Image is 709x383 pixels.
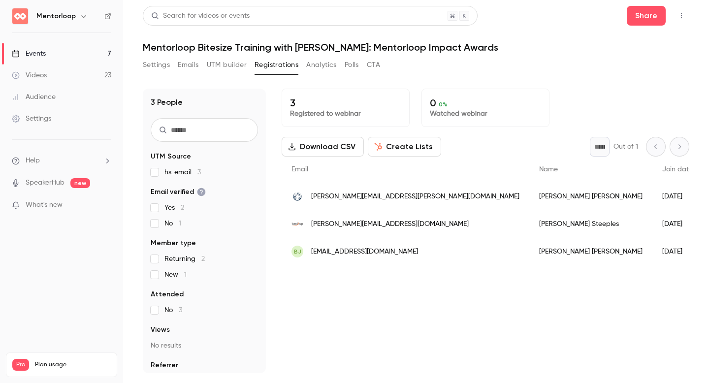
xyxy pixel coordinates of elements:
[12,8,28,24] img: Mentorloop
[151,289,184,299] span: Attended
[164,305,182,315] span: No
[613,142,638,152] p: Out of 1
[151,325,170,335] span: Views
[164,219,181,228] span: No
[164,167,201,177] span: hs_email
[26,156,40,166] span: Help
[151,152,191,161] span: UTM Source
[151,238,196,248] span: Member type
[179,307,182,314] span: 3
[439,101,448,108] span: 0 %
[12,92,56,102] div: Audience
[529,238,652,265] div: [PERSON_NAME] [PERSON_NAME]
[178,57,198,73] button: Emails
[652,238,703,265] div: [DATE]
[290,109,401,119] p: Registered to webinar
[255,57,298,73] button: Registrations
[291,218,303,230] img: backuptrust.org.uk
[430,109,541,119] p: Watched webinar
[662,166,693,173] span: Join date
[164,203,184,213] span: Yes
[367,57,380,73] button: CTA
[311,191,519,202] span: [PERSON_NAME][EMAIL_ADDRESS][PERSON_NAME][DOMAIN_NAME]
[12,114,51,124] div: Settings
[368,137,441,157] button: Create Lists
[151,360,178,370] span: Referrer
[151,187,206,197] span: Email verified
[311,247,418,257] span: [EMAIL_ADDRESS][DOMAIN_NAME]
[197,169,201,176] span: 3
[12,70,47,80] div: Videos
[26,200,63,210] span: What's new
[36,11,76,21] h6: Mentorloop
[652,183,703,210] div: [DATE]
[201,255,205,262] span: 2
[184,271,187,278] span: 1
[306,57,337,73] button: Analytics
[529,183,652,210] div: [PERSON_NAME] [PERSON_NAME]
[164,270,187,280] span: New
[345,57,359,73] button: Polls
[291,166,308,173] span: Email
[282,137,364,157] button: Download CSV
[179,220,181,227] span: 1
[164,254,205,264] span: Returning
[294,247,301,256] span: BJ
[35,361,111,369] span: Plan usage
[430,97,541,109] p: 0
[151,11,250,21] div: Search for videos or events
[26,178,64,188] a: SpeakerHub
[627,6,666,26] button: Share
[143,57,170,73] button: Settings
[529,210,652,238] div: [PERSON_NAME] Steeples
[539,166,558,173] span: Name
[143,41,689,53] h1: Mentorloop Bitesize Training with [PERSON_NAME]: Mentorloop Impact Awards
[151,341,258,351] p: No results
[70,178,90,188] span: new
[12,359,29,371] span: Pro
[12,156,111,166] li: help-dropdown-opener
[291,191,303,202] img: informa.com
[12,49,46,59] div: Events
[290,97,401,109] p: 3
[151,96,183,108] h1: 3 People
[207,57,247,73] button: UTM builder
[652,210,703,238] div: [DATE]
[311,219,469,229] span: [PERSON_NAME][EMAIL_ADDRESS][DOMAIN_NAME]
[181,204,184,211] span: 2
